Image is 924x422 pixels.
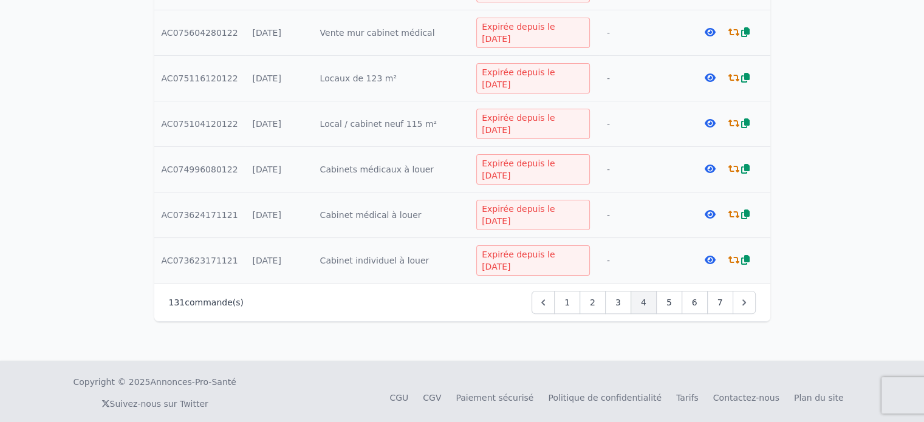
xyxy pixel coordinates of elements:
[728,255,739,265] i: Renouveler la commande
[313,101,467,147] td: Local / cabinet neuf 115 m²
[741,255,750,265] i: Dupliquer l'annonce
[600,101,686,147] td: -
[154,147,245,192] td: AC074996080122
[705,73,716,83] i: Voir l'annonce
[794,393,844,403] a: Plan du site
[245,192,313,238] td: [DATE]
[154,101,245,147] td: AC075104120122
[728,164,739,174] i: Renouveler la commande
[741,118,750,128] i: Dupliquer l'annonce
[692,296,697,308] span: 6
[728,209,739,219] i: Renouveler la commande
[741,164,750,174] i: Dupliquer l'annonce
[476,109,590,139] div: Expirée depuis le [DATE]
[150,376,236,388] a: Annonces-Pro-Santé
[532,291,755,314] nav: Pagination
[600,56,686,101] td: -
[154,238,245,284] td: AC073623171121
[548,393,662,403] a: Politique de confidentialité
[641,296,646,308] span: 4
[476,245,590,276] div: Expirée depuis le [DATE]
[713,393,779,403] a: Contactez-nous
[600,10,686,56] td: -
[476,154,590,185] div: Expirée depuis le [DATE]
[705,164,716,174] i: Voir l'annonce
[615,296,621,308] span: 3
[564,296,570,308] span: 1
[245,147,313,192] td: [DATE]
[169,298,185,307] span: 131
[313,56,467,101] td: Locaux de 123 m²
[476,63,590,94] div: Expirée depuis le [DATE]
[705,255,716,265] i: Voir l'annonce
[245,238,313,284] td: [DATE]
[74,376,236,388] div: Copyright © 2025
[245,10,313,56] td: [DATE]
[590,296,595,308] span: 2
[666,296,672,308] span: 5
[600,192,686,238] td: -
[476,18,590,48] div: Expirée depuis le [DATE]
[728,73,739,83] i: Renouveler la commande
[705,27,716,37] i: Voir l'annonce
[245,101,313,147] td: [DATE]
[101,399,208,409] a: Suivez-nous sur Twitter
[676,393,699,403] a: Tarifs
[313,192,467,238] td: Cabinet médical à louer
[728,27,739,37] i: Renouveler la commande
[476,200,590,230] div: Expirée depuis le [DATE]
[741,73,750,83] i: Dupliquer l'annonce
[741,209,750,219] i: Dupliquer l'annonce
[313,10,467,56] td: Vente mur cabinet médical
[389,393,408,403] a: CGU
[456,393,533,403] a: Paiement sécurisé
[169,296,244,308] p: commande(s)
[423,393,441,403] a: CGV
[313,238,467,284] td: Cabinet individuel à louer
[154,192,245,238] td: AC073624171121
[154,10,245,56] td: AC075604280122
[245,56,313,101] td: [DATE]
[705,209,716,219] i: Voir l'annonce
[313,147,467,192] td: Cabinets médicaux à louer
[741,27,750,37] i: Dupliquer l'annonce
[728,118,739,128] i: Renouveler la commande
[154,56,245,101] td: AC075116120122
[600,147,686,192] td: -
[717,296,723,308] span: 7
[600,238,686,284] td: -
[705,118,716,128] i: Voir l'annonce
